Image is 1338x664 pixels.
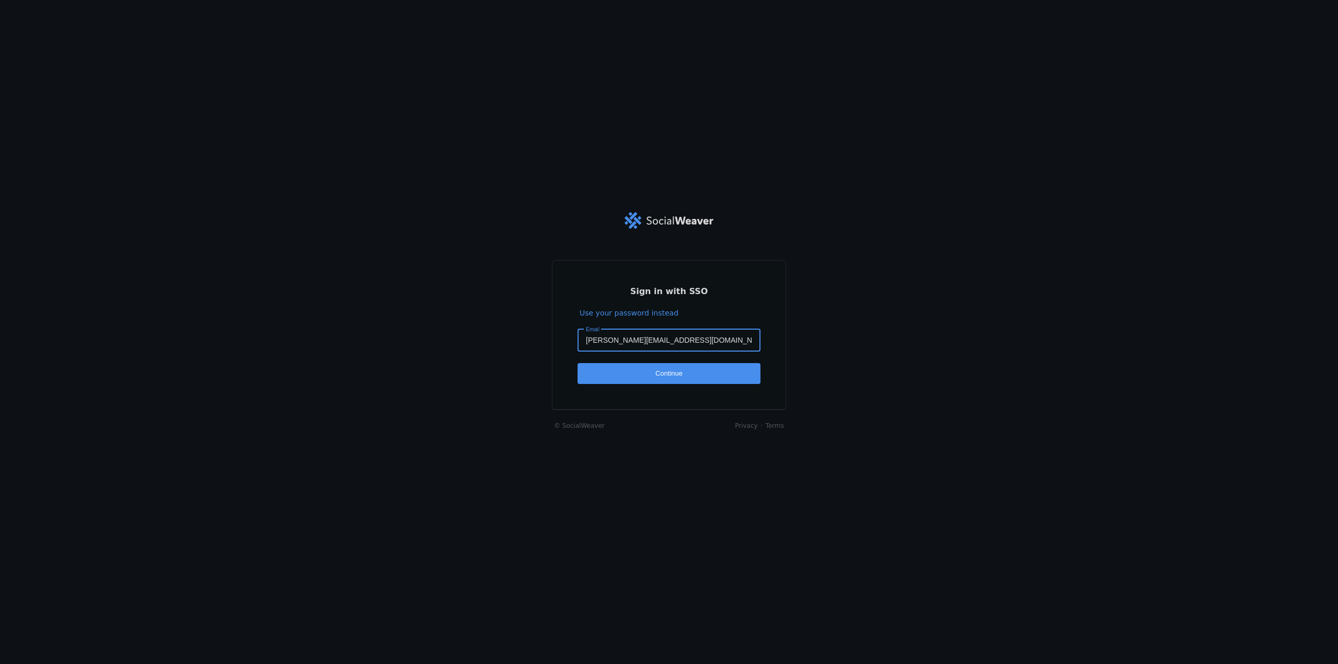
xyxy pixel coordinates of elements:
mat-label: Email [586,324,599,334]
span: Continue [655,368,683,379]
a: Privacy [735,422,757,429]
a: © SocialWeaver [554,421,605,431]
li: · [758,421,766,431]
a: Use your password instead [580,308,678,318]
a: Terms [766,422,784,429]
button: Continue [578,363,760,384]
span: Sign in with SSO [630,286,708,297]
input: Email [586,334,752,346]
